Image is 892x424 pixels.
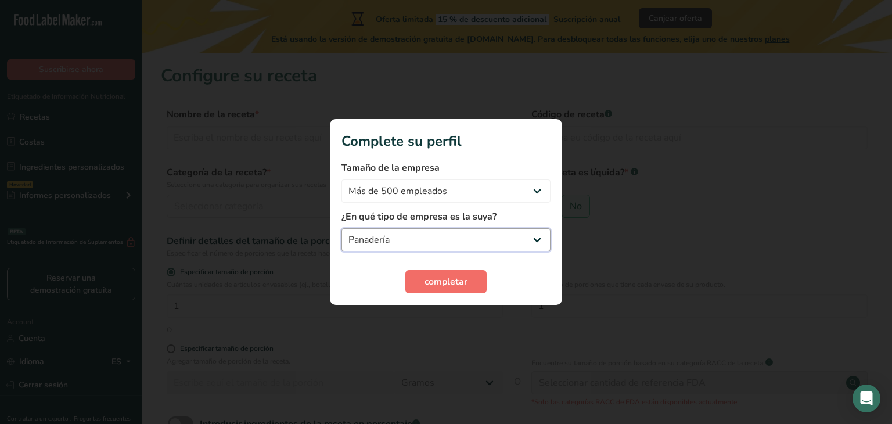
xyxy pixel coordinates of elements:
span: completar [425,275,467,289]
label: ¿En qué tipo de empresa es la suya? [341,210,551,224]
div: Open Intercom Messenger [853,385,880,412]
h1: Complete su perfil [341,131,551,152]
button: completar [405,270,487,293]
label: Tamaño de la empresa [341,161,551,175]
